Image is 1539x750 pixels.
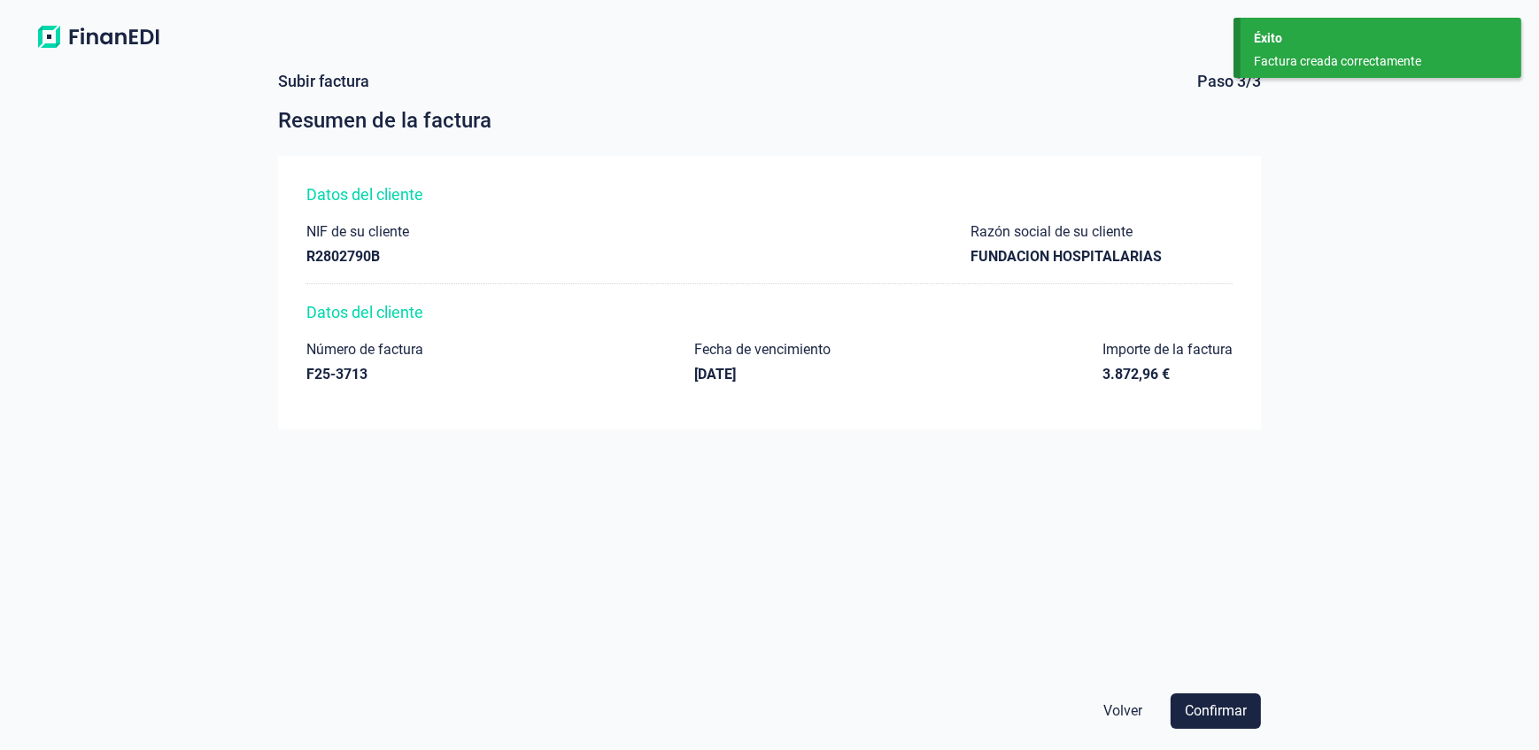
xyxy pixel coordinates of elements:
div: F25-3713 [306,366,423,383]
div: Datos del cliente [306,184,1234,205]
div: Paso 3/3 [1197,71,1261,92]
div: Éxito [1254,29,1508,48]
div: NIF de su cliente [306,223,409,241]
div: R2802790B [306,248,409,266]
span: Volver [1103,700,1142,722]
button: Volver [1089,693,1156,729]
button: Confirmar [1171,693,1261,729]
div: Fecha de vencimiento [695,341,831,359]
div: Importe de la factura [1102,341,1233,359]
div: FUNDACION HOSPITALARIAS [971,248,1162,266]
span: Confirmar [1185,700,1247,722]
div: Razón social de su cliente [971,223,1162,241]
img: Logo de aplicación [28,21,168,53]
div: [DATE] [695,366,831,383]
div: Resumen de la factura [278,106,1262,135]
div: Subir factura [278,71,369,92]
div: 3.872,96 € [1102,366,1233,383]
div: Datos del cliente [306,302,1234,323]
div: Factura creada correctamente [1254,52,1495,71]
div: Número de factura [306,341,423,359]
